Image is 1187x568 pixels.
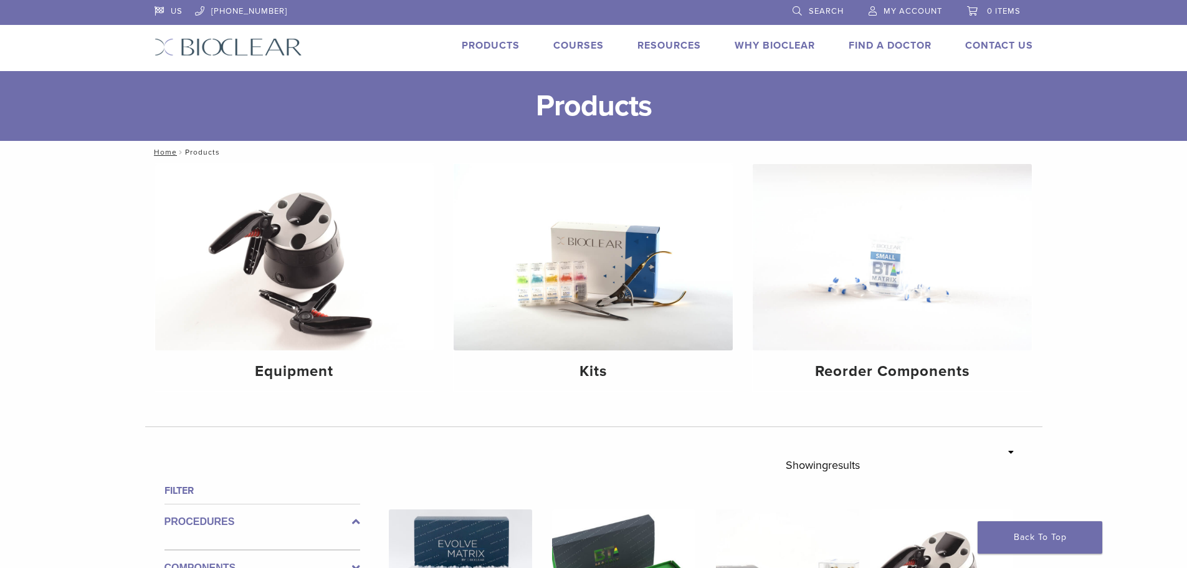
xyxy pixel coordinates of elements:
[884,6,942,16] span: My Account
[553,39,604,52] a: Courses
[849,39,932,52] a: Find A Doctor
[462,39,520,52] a: Products
[145,141,1042,163] nav: Products
[164,483,360,498] h4: Filter
[155,164,434,350] img: Equipment
[164,514,360,529] label: Procedures
[165,360,424,383] h4: Equipment
[454,164,733,350] img: Kits
[155,38,302,56] img: Bioclear
[150,148,177,156] a: Home
[735,39,815,52] a: Why Bioclear
[464,360,723,383] h4: Kits
[454,164,733,391] a: Kits
[978,521,1102,554] a: Back To Top
[753,164,1032,391] a: Reorder Components
[809,6,844,16] span: Search
[637,39,701,52] a: Resources
[753,164,1032,350] img: Reorder Components
[763,360,1022,383] h4: Reorder Components
[155,164,434,391] a: Equipment
[177,149,185,155] span: /
[987,6,1021,16] span: 0 items
[965,39,1033,52] a: Contact Us
[786,452,860,478] p: Showing results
